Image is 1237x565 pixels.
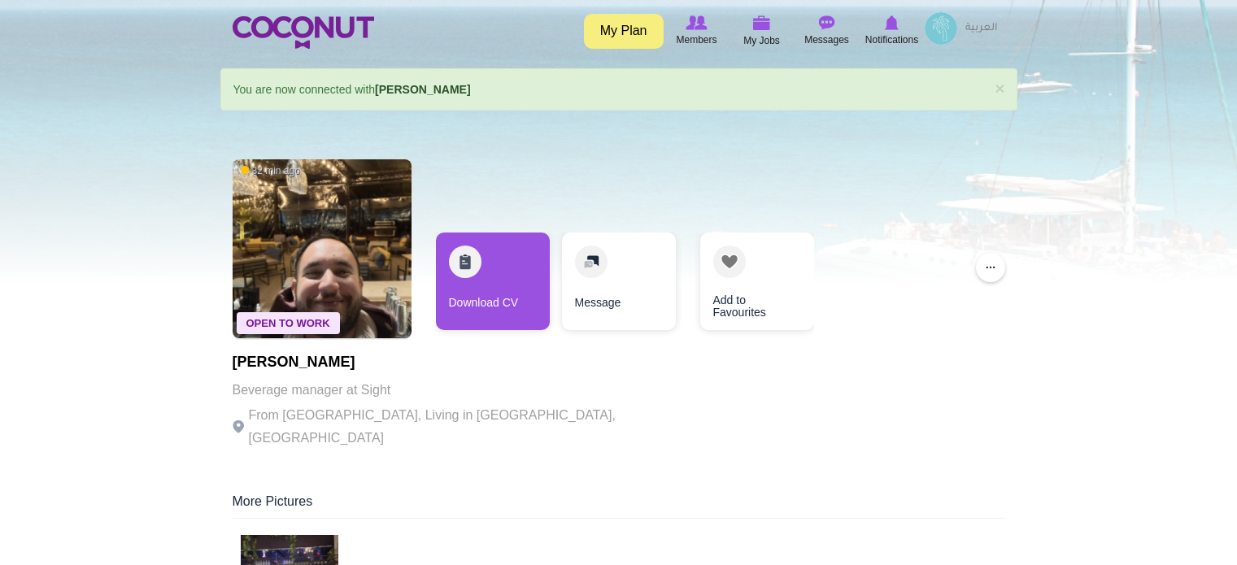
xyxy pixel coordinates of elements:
a: Message [562,233,676,330]
div: 1 / 3 [436,233,550,338]
a: × [995,80,1004,97]
p: Beverage manager at Sight [233,379,680,402]
span: Notifications [865,32,918,48]
div: 2 / 3 [562,233,676,338]
span: Open To Work [237,312,340,334]
img: Home [233,16,374,49]
img: My Jobs [753,15,771,30]
span: My Jobs [743,33,780,49]
img: Notifications [885,15,899,30]
a: العربية [957,12,1005,45]
a: My Jobs My Jobs [730,12,795,50]
span: Messages [804,32,849,48]
button: ... [976,253,1005,282]
a: Add to Favourites [700,233,814,330]
img: Messages [819,15,835,30]
a: Download CV [436,233,550,330]
div: You are now connected with [220,68,1017,111]
img: Browse Members [686,15,707,30]
a: Notifications Notifications [860,12,925,50]
div: 3 / 3 [688,233,802,338]
a: My Plan [584,14,664,49]
a: Messages Messages [795,12,860,50]
span: 32 min ago [241,164,300,178]
div: More Pictures [233,493,1005,519]
p: From [GEOGRAPHIC_DATA], Living in [GEOGRAPHIC_DATA], [GEOGRAPHIC_DATA] [233,404,680,450]
a: Browse Members Members [664,12,730,50]
span: Members [676,32,717,48]
a: [PERSON_NAME] [375,83,470,96]
h1: [PERSON_NAME] [233,354,680,371]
